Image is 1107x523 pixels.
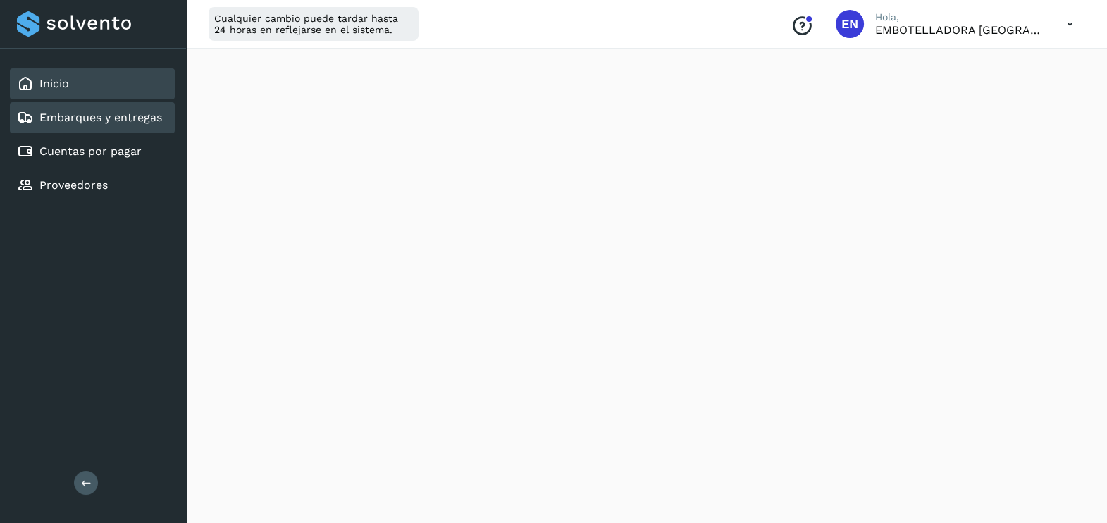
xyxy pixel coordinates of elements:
a: Embarques y entregas [39,111,162,124]
p: Hola, [875,11,1044,23]
div: Proveedores [10,170,175,201]
a: Cuentas por pagar [39,144,142,158]
a: Inicio [39,77,69,90]
a: Proveedores [39,178,108,192]
div: Cualquier cambio puede tardar hasta 24 horas en reflejarse en el sistema. [209,7,419,41]
div: Embarques y entregas [10,102,175,133]
div: Inicio [10,68,175,99]
div: Cuentas por pagar [10,136,175,167]
p: EMBOTELLADORA NIAGARA DE MEXICO [875,23,1044,37]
